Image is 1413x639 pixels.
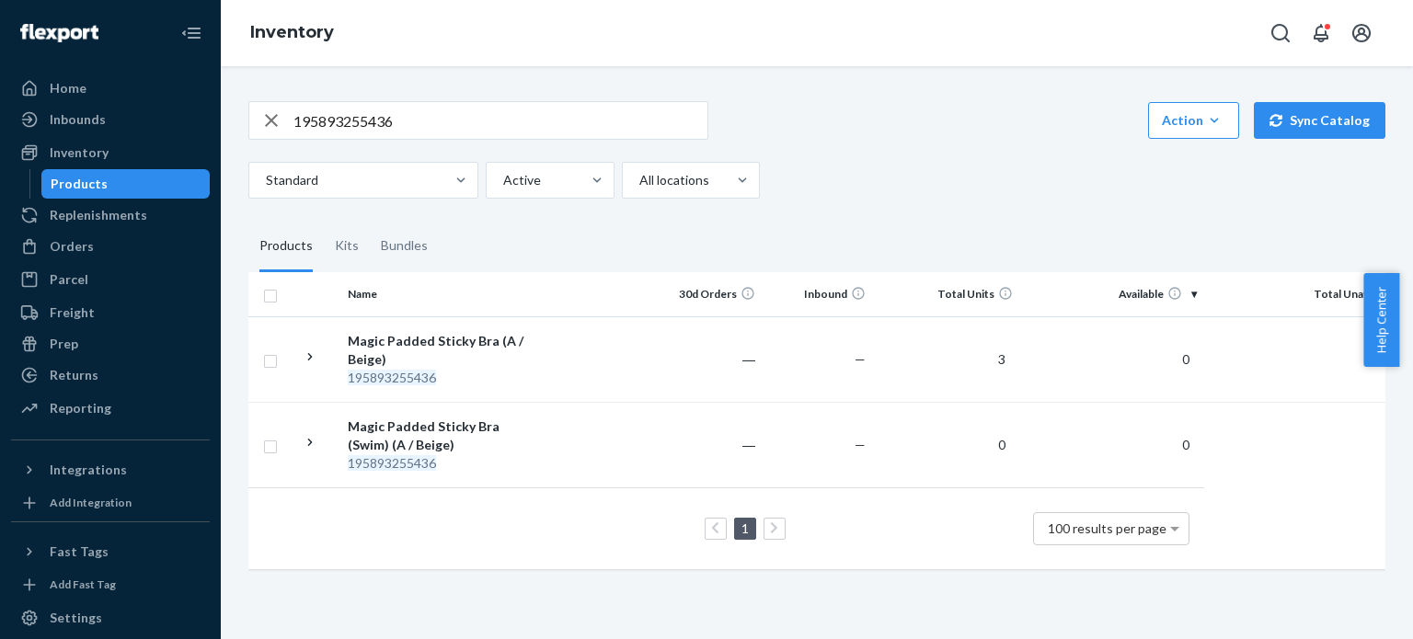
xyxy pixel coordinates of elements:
[1048,520,1166,536] span: 100 results per page
[335,221,359,272] div: Kits
[1020,272,1204,316] th: Available
[1262,15,1299,51] button: Open Search Box
[50,143,109,162] div: Inventory
[11,232,210,261] a: Orders
[11,455,210,485] button: Integrations
[50,335,78,353] div: Prep
[11,298,210,327] a: Freight
[173,15,210,51] button: Close Navigation
[41,169,211,199] a: Products
[259,221,313,272] div: Products
[348,455,436,471] em: 195893255436
[11,492,210,514] a: Add Integration
[11,105,210,134] a: Inbounds
[11,603,210,633] a: Settings
[1148,102,1239,139] button: Action
[235,6,349,60] ol: breadcrumbs
[873,272,1020,316] th: Total Units
[1303,15,1339,51] button: Open notifications
[638,171,639,189] input: All locations
[11,329,210,359] a: Prep
[11,394,210,423] a: Reporting
[1175,437,1197,452] span: 0
[501,171,503,189] input: Active
[50,110,106,129] div: Inbounds
[991,437,1013,452] span: 0
[1363,273,1399,367] button: Help Center
[51,175,108,193] div: Products
[652,316,763,402] td: ―
[652,402,763,487] td: ―
[763,272,873,316] th: Inbound
[348,417,540,454] div: Magic Padded Sticky Bra (Swim) (A / Beige)
[11,360,210,390] a: Returns
[50,303,95,322] div: Freight
[11,200,210,230] a: Replenishments
[348,332,540,369] div: Magic Padded Sticky Bra (A / Beige)
[50,79,86,97] div: Home
[50,461,127,479] div: Integrations
[50,206,147,224] div: Replenishments
[50,237,94,256] div: Orders
[50,609,102,627] div: Settings
[855,351,866,367] span: —
[991,351,1013,367] span: 3
[855,437,866,452] span: —
[1343,15,1380,51] button: Open account menu
[1254,102,1385,139] button: Sync Catalog
[50,495,132,510] div: Add Integration
[348,370,436,385] em: 195893255436
[50,366,98,384] div: Returns
[381,221,428,272] div: Bundles
[11,537,210,566] button: Fast Tags
[50,270,88,289] div: Parcel
[264,171,266,189] input: Standard
[50,542,109,561] div: Fast Tags
[11,574,210,596] a: Add Fast Tag
[20,24,98,42] img: Flexport logo
[738,520,752,536] a: Page 1 is your current page
[50,576,116,592] div: Add Fast Tag
[50,399,111,417] div: Reporting
[340,272,547,316] th: Name
[11,138,210,167] a: Inventory
[652,272,763,316] th: 30d Orders
[1175,351,1197,367] span: 0
[293,102,707,139] input: Search inventory by name or sku
[250,22,334,42] a: Inventory
[11,74,210,103] a: Home
[1162,111,1225,130] div: Action
[11,265,210,294] a: Parcel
